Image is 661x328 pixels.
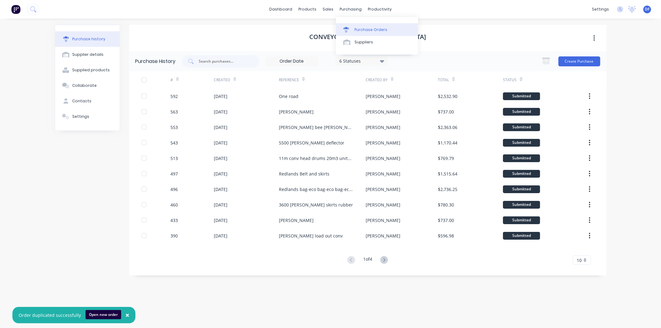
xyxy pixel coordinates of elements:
div: One road [279,93,298,100]
div: Supplied products [72,67,110,73]
button: Contacts [55,93,120,109]
div: 433 [170,217,178,224]
div: 5500 [PERSON_NAME] deflector [279,140,344,146]
div: 1 of 4 [363,256,372,265]
div: Submitted [503,232,540,240]
div: Order duplicated successfully [19,312,81,318]
div: 553 [170,124,178,131]
div: Submitted [503,123,540,131]
div: Submitted [503,170,540,178]
div: [DATE] [214,109,227,115]
div: $596.98 [438,233,454,239]
div: Redlands Belt and skirts [279,171,329,177]
div: 496 [170,186,178,193]
div: Settings [72,114,89,119]
div: Contacts [72,98,91,104]
div: [DATE] [214,186,227,193]
button: Create Purchase [558,56,600,66]
div: [PERSON_NAME] [366,124,400,131]
div: $2,363.06 [438,124,457,131]
div: Collaborate [72,83,97,88]
div: 513 [170,155,178,162]
input: Search purchases... [198,58,250,64]
div: Purchase history [72,36,105,42]
div: productivity [365,5,395,14]
div: $1,170.44 [438,140,457,146]
div: [PERSON_NAME] [279,217,314,224]
div: purchasing [337,5,365,14]
div: $2,532.90 [438,93,457,100]
div: [PERSON_NAME] bee [PERSON_NAME] [279,124,353,131]
div: 11m conv head drums 20m3 units head drums [279,155,353,162]
div: [DATE] [214,217,227,224]
div: 390 [170,233,178,239]
div: [DATE] [214,155,227,162]
div: [DATE] [214,233,227,239]
button: Collaborate [55,78,120,93]
a: Purchase Orders [336,23,418,36]
div: 460 [170,202,178,208]
button: Settings [55,109,120,124]
a: dashboard [266,5,295,14]
div: [PERSON_NAME] [366,93,400,100]
div: [PERSON_NAME] [366,109,400,115]
button: Open new order [86,310,121,319]
div: Submitted [503,185,540,193]
div: sales [319,5,337,14]
div: 497 [170,171,178,177]
div: 592 [170,93,178,100]
div: [DATE] [214,124,227,131]
div: [PERSON_NAME] [279,109,314,115]
div: 563 [170,109,178,115]
div: Suppliers [355,39,373,45]
div: [PERSON_NAME] [366,186,400,193]
div: [PERSON_NAME] [366,233,400,239]
div: 6 Statuses [339,58,384,64]
img: Factory [11,5,20,14]
a: Suppliers [336,36,418,48]
button: Supplier details [55,47,120,62]
div: 543 [170,140,178,146]
div: Created [214,77,230,83]
button: Supplied products [55,62,120,78]
div: $1,515.64 [438,171,457,177]
div: settings [589,5,612,14]
div: Created By [366,77,388,83]
div: Submitted [503,201,540,209]
div: [DATE] [214,140,227,146]
div: [PERSON_NAME] [366,202,400,208]
div: [DATE] [214,171,227,177]
div: $737.00 [438,217,454,224]
button: Purchase history [55,31,120,47]
div: Status [503,77,517,83]
div: $737.00 [438,109,454,115]
div: [DATE] [214,93,227,100]
div: # [170,77,173,83]
div: Supplier details [72,52,104,57]
div: $780.30 [438,202,454,208]
div: $769.79 [438,155,454,162]
div: Submitted [503,108,540,116]
div: Submitted [503,139,540,147]
span: × [126,311,129,319]
div: Purchase Orders [355,27,387,33]
div: $2,736.25 [438,186,457,193]
div: Reference [279,77,299,83]
span: DF [645,7,650,12]
div: Purchase History [135,58,176,65]
div: Submitted [503,154,540,162]
span: 10 [577,257,582,264]
h1: Conveyor Belts [GEOGRAPHIC_DATA] [309,33,426,41]
div: [PERSON_NAME] [366,217,400,224]
div: [PERSON_NAME] load out conv [279,233,343,239]
div: Submitted [503,216,540,224]
div: Redlands bag-eco bag-eco bag-eco stock [279,186,353,193]
div: 3600 [PERSON_NAME] skirts rubber [279,202,353,208]
button: Close [119,308,135,323]
div: [PERSON_NAME] [366,171,400,177]
div: [DATE] [214,202,227,208]
input: Order Date [266,57,318,66]
div: products [295,5,319,14]
div: [PERSON_NAME] [366,155,400,162]
div: [PERSON_NAME] [366,140,400,146]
